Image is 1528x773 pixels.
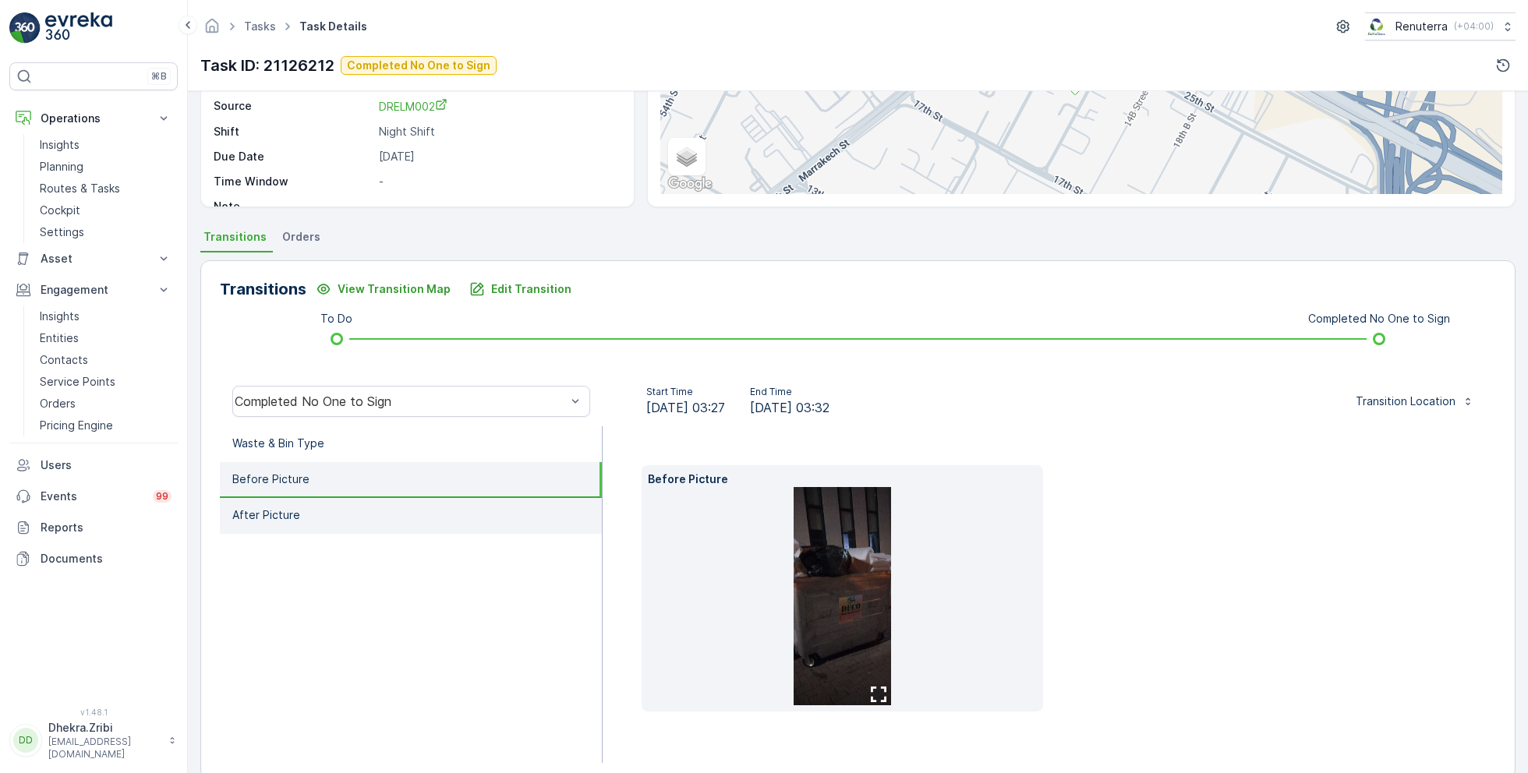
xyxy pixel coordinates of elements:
[40,159,83,175] p: Planning
[1308,311,1450,326] p: Completed No One to Sign
[214,174,373,189] p: Time Window
[1454,20,1494,33] p: ( +04:00 )
[40,330,79,346] p: Entities
[491,281,571,297] p: Edit Transition
[379,199,617,214] p: -
[48,720,161,736] p: Dhekra.Zribi
[1365,18,1389,35] img: Screenshot_2024-07-26_at_13.33.01.png
[794,487,892,705] img: 98826b154ed1444d83639ec6c6964ef2.jpg
[646,398,725,417] span: [DATE] 03:27
[9,274,178,305] button: Engagement
[156,490,168,503] p: 99
[214,199,373,214] p: Note
[48,736,161,761] p: [EMAIL_ADDRESS][DOMAIN_NAME]
[34,305,178,327] a: Insights
[34,415,178,436] a: Pricing Engine
[214,149,373,164] p: Due Date
[34,221,178,243] a: Settings
[379,174,617,189] p: -
[460,277,581,302] button: Edit Transition
[338,281,451,297] p: View Transition Map
[379,149,617,164] p: [DATE]
[13,728,38,753] div: DD
[214,124,373,139] p: Shift
[41,111,147,126] p: Operations
[664,174,716,194] a: Open this area in Google Maps (opens a new window)
[41,457,172,473] p: Users
[200,54,334,77] p: Task ID: 21126212
[40,374,115,390] p: Service Points
[9,708,178,717] span: v 1.48.1
[9,543,178,574] a: Documents
[9,512,178,543] a: Reports
[9,103,178,134] button: Operations
[320,311,352,326] p: To Do
[648,471,1037,487] p: Before Picture
[34,371,178,393] a: Service Points
[282,229,320,245] span: Orders
[34,327,178,349] a: Entities
[750,386,829,398] p: End Time
[379,124,617,139] p: Night Shift
[34,393,178,415] a: Orders
[9,481,178,512] a: Events99
[40,224,84,240] p: Settings
[232,507,300,523] p: After Picture
[41,551,172,567] p: Documents
[41,520,172,535] p: Reports
[232,471,309,487] p: Before Picture
[1346,389,1484,414] button: Transition Location
[9,720,178,761] button: DDDhekra.Zribi[EMAIL_ADDRESS][DOMAIN_NAME]
[1395,19,1448,34] p: Renuterra
[347,58,490,73] p: Completed No One to Sign
[646,386,725,398] p: Start Time
[41,251,147,266] p: Asset
[341,56,497,75] button: Completed No One to Sign
[34,349,178,371] a: Contacts
[1356,394,1455,409] p: Transition Location
[40,352,88,368] p: Contacts
[45,12,112,44] img: logo_light-DOdMpM7g.png
[9,12,41,44] img: logo
[664,174,716,194] img: Google
[9,243,178,274] button: Asset
[151,70,167,83] p: ⌘B
[220,277,306,301] p: Transitions
[41,489,143,504] p: Events
[41,282,147,298] p: Engagement
[244,19,276,33] a: Tasks
[379,98,617,115] a: DRELM002
[40,181,120,196] p: Routes & Tasks
[235,394,566,408] div: Completed No One to Sign
[40,396,76,411] p: Orders
[232,436,324,451] p: Waste & Bin Type
[34,134,178,156] a: Insights
[40,203,80,218] p: Cockpit
[214,98,373,115] p: Source
[203,23,221,37] a: Homepage
[670,139,704,174] a: Layers
[34,199,178,221] a: Cockpit
[1365,12,1516,41] button: Renuterra(+04:00)
[40,418,113,433] p: Pricing Engine
[750,398,829,417] span: [DATE] 03:32
[40,309,80,324] p: Insights
[203,229,267,245] span: Transitions
[296,19,370,34] span: Task Details
[40,137,80,153] p: Insights
[379,100,447,113] span: DRELM002
[34,156,178,178] a: Planning
[306,277,460,302] button: View Transition Map
[9,450,178,481] a: Users
[34,178,178,199] a: Routes & Tasks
